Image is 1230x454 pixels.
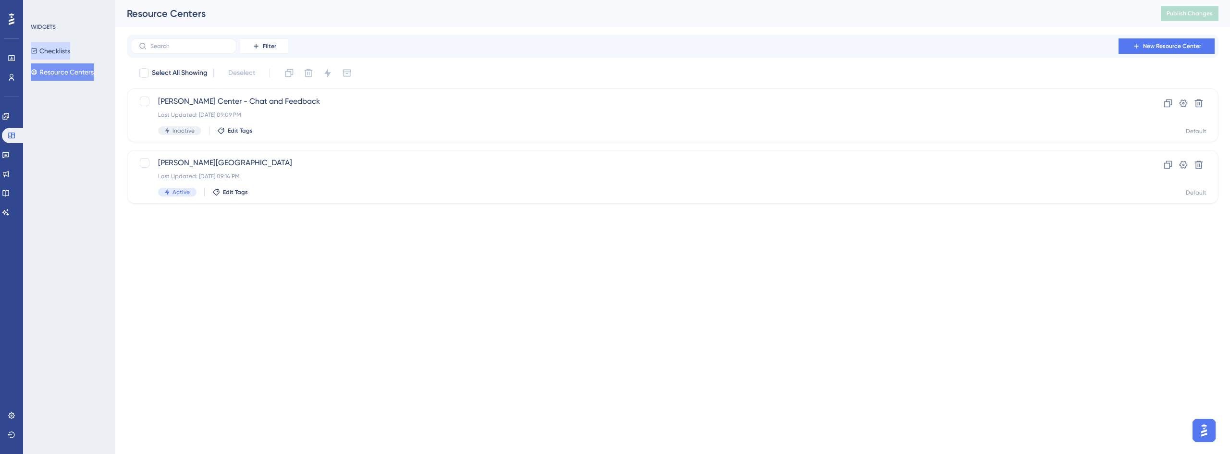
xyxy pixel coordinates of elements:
[172,188,190,196] span: Active
[31,63,94,81] button: Resource Centers
[228,67,255,79] span: Deselect
[228,127,253,135] span: Edit Tags
[1190,416,1218,445] iframe: UserGuiding AI Assistant Launcher
[158,172,1110,180] div: Last Updated: [DATE] 09:14 PM
[217,127,253,135] button: Edit Tags
[158,157,1110,169] span: [PERSON_NAME][GEOGRAPHIC_DATA]
[1119,38,1215,54] button: New Resource Center
[263,42,276,50] span: Filter
[1161,6,1218,21] button: Publish Changes
[158,96,1110,107] span: [PERSON_NAME] Center - Chat and Feedback
[223,188,248,196] span: Edit Tags
[220,64,264,82] button: Deselect
[1186,127,1206,135] div: Default
[172,127,195,135] span: Inactive
[212,188,248,196] button: Edit Tags
[1143,42,1201,50] span: New Resource Center
[31,42,70,60] button: Checklists
[1186,189,1206,196] div: Default
[31,23,56,31] div: WIDGETS
[150,43,228,49] input: Search
[158,111,1110,119] div: Last Updated: [DATE] 09:09 PM
[152,67,208,79] span: Select All Showing
[127,7,1137,20] div: Resource Centers
[240,38,288,54] button: Filter
[1167,10,1213,17] span: Publish Changes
